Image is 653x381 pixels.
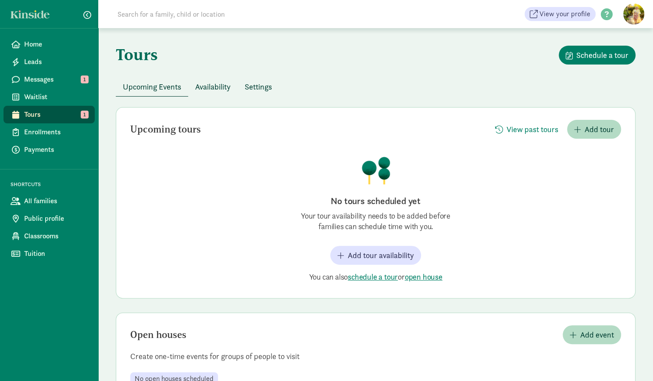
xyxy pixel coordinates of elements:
[330,246,421,265] button: Add tour availability
[507,123,558,135] span: View past tours
[288,195,464,207] h2: No tours scheduled yet
[24,213,88,224] span: Public profile
[24,196,88,206] span: All families
[525,7,596,21] a: View your profile
[130,330,186,340] h2: Open houses
[112,5,358,23] input: Search for a family, child or location
[24,231,88,241] span: Classrooms
[24,92,88,102] span: Waitlist
[4,245,95,262] a: Tuition
[245,81,272,93] span: Settings
[585,123,614,135] span: Add tour
[4,210,95,227] a: Public profile
[488,120,565,139] button: View past tours
[288,211,464,232] p: Your tour availability needs to be added before families can schedule time with you.
[188,77,238,96] button: Availability
[4,192,95,210] a: All families
[4,36,95,53] a: Home
[576,49,628,61] span: Schedule a tour
[405,272,442,282] button: open house
[4,123,95,141] a: Enrollments
[24,127,88,137] span: Enrollments
[4,71,95,88] a: Messages 1
[539,9,590,19] span: View your profile
[4,88,95,106] a: Waitlist
[4,106,95,123] a: Tours 1
[4,227,95,245] a: Classrooms
[24,109,88,120] span: Tours
[81,75,89,83] span: 1
[24,57,88,67] span: Leads
[24,74,88,85] span: Messages
[559,46,635,65] button: Schedule a tour
[4,53,95,71] a: Leads
[238,77,279,96] button: Settings
[609,339,653,381] iframe: Chat Widget
[361,156,391,184] img: illustration-trees.png
[116,77,188,96] button: Upcoming Events
[116,46,158,63] h1: Tours
[488,125,565,135] a: View past tours
[116,351,635,362] p: Create one-time events for groups of people to visit
[81,111,89,119] span: 1
[195,81,231,93] span: Availability
[580,329,614,341] span: Add event
[4,141,95,158] a: Payments
[348,272,398,282] button: schedule a tour
[24,248,88,259] span: Tuition
[288,272,464,282] p: You can also or
[130,124,201,135] h2: Upcoming tours
[24,39,88,50] span: Home
[24,144,88,155] span: Payments
[348,249,414,261] span: Add tour availability
[567,120,621,139] button: Add tour
[123,81,181,93] span: Upcoming Events
[563,325,621,344] button: Add event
